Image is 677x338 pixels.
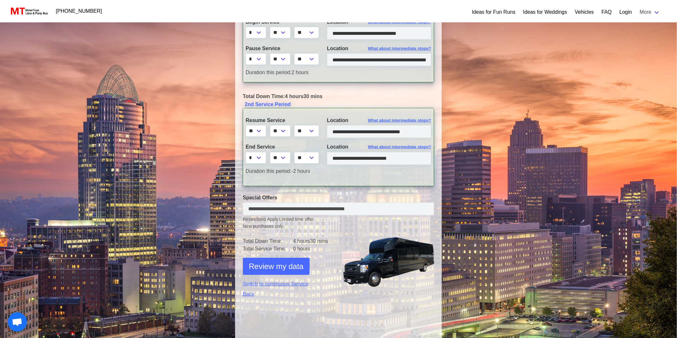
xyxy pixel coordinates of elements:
a: Vehicles [575,8,594,16]
a: Open chat [8,312,27,332]
td: 4 hours [293,237,334,245]
a: More [636,6,664,19]
td: 0 hours [293,245,334,253]
span: What about intermediate stops? [368,117,431,124]
span: What about intermediate stops? [368,144,431,150]
label: Location [327,117,431,124]
a: [PHONE_NUMBER] [52,5,106,18]
span: 30 mins [310,238,328,244]
span: Total Down Time: [243,94,285,99]
td: Total Down Time: [243,237,293,245]
span: Duration this period: [246,168,291,174]
span: Duration this period: [246,70,291,75]
a: Ideas for Fun Runs [472,8,515,16]
button: Review my data [243,258,310,275]
div: 2 hours [241,69,436,76]
img: MotorToys Logo [9,7,48,16]
span: What about intermediate stops? [368,45,431,52]
td: Total Service Time: [243,245,293,253]
img: 1.png [343,237,434,287]
span: Limited time offer. [279,216,315,223]
a: Back [243,290,334,298]
span: 30 mins [304,94,323,99]
label: End Service [246,143,317,151]
label: Resume Service [246,117,317,124]
a: Login [619,8,632,16]
a: FAQ [601,8,612,16]
span: Review my data [249,261,304,272]
div: -2 hours [241,167,322,175]
span: Location [327,19,348,25]
label: Special Offers [243,194,434,202]
div: 4 hours [238,93,439,100]
span: Location [327,46,348,51]
a: Ideas for Weddings [523,8,567,16]
a: Switch to continuous Service [243,280,334,288]
span: New purchases only. [243,223,434,230]
small: Restrictions Apply. [243,217,434,230]
label: Pause Service [246,45,317,52]
label: Location [327,143,431,151]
